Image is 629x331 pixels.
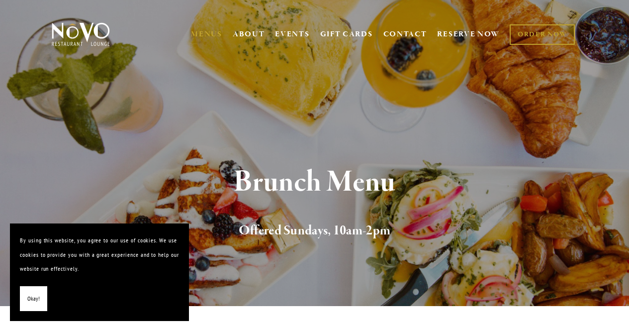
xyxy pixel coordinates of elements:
a: MENUS [191,29,222,39]
h1: Brunch Menu [66,166,563,199]
span: Okay! [27,292,40,306]
a: RESERVE NOW [437,25,500,44]
p: By using this website, you agree to our use of cookies. We use cookies to provide you with a grea... [20,233,179,276]
a: EVENTS [275,29,309,39]
section: Cookie banner [10,223,189,321]
a: GIFT CARDS [320,25,373,44]
img: Novo Restaurant &amp; Lounge [50,22,112,47]
a: ORDER NOW [510,24,575,45]
a: ABOUT [233,29,265,39]
h2: Offered Sundays, 10am-2pm [66,221,563,241]
a: CONTACT [383,25,427,44]
button: Okay! [20,286,47,312]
